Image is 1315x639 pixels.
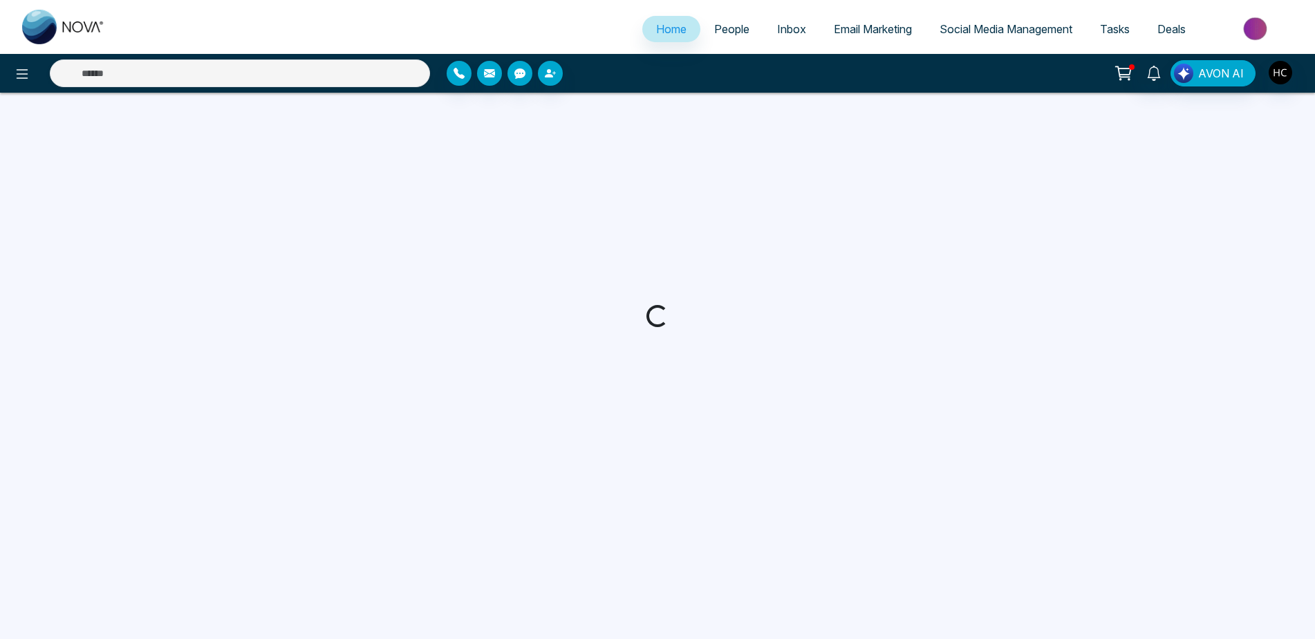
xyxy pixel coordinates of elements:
[1171,60,1256,86] button: AVON AI
[1206,13,1307,44] img: Market-place.gif
[1100,22,1130,36] span: Tasks
[777,22,806,36] span: Inbox
[926,16,1086,42] a: Social Media Management
[656,22,687,36] span: Home
[1174,64,1193,83] img: Lead Flow
[714,22,749,36] span: People
[834,22,912,36] span: Email Marketing
[1198,65,1244,82] span: AVON AI
[1157,22,1186,36] span: Deals
[700,16,763,42] a: People
[820,16,926,42] a: Email Marketing
[1269,61,1292,84] img: User Avatar
[1144,16,1200,42] a: Deals
[1086,16,1144,42] a: Tasks
[642,16,700,42] a: Home
[940,22,1072,36] span: Social Media Management
[22,10,105,44] img: Nova CRM Logo
[763,16,820,42] a: Inbox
